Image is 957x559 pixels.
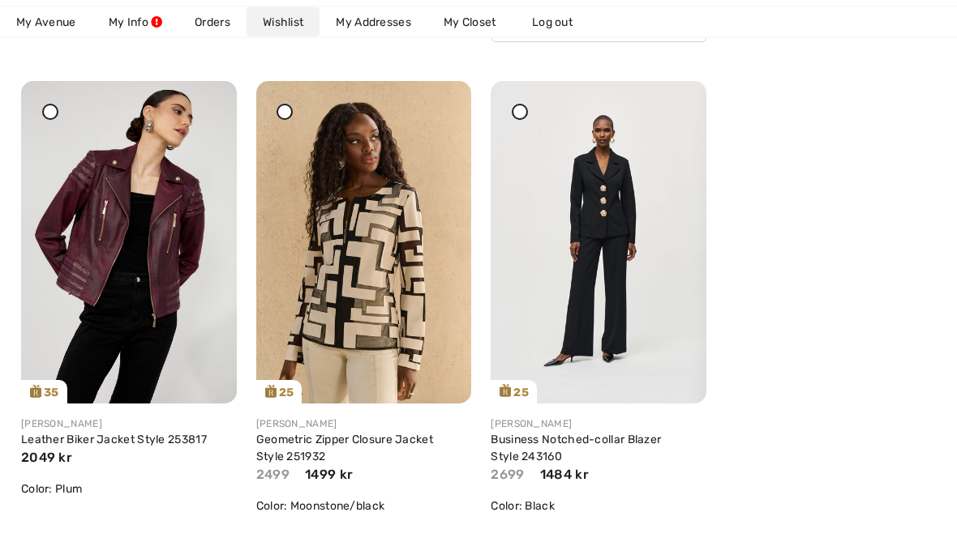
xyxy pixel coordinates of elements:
[427,7,513,37] a: My Closet
[256,82,472,404] img: joseph-ribkoff-jackets-blazers-moonstone-black_251932_1_a8c5_search.jpg
[491,417,706,432] div: [PERSON_NAME]
[21,481,237,498] div: Color: Plum
[21,82,237,404] a: 35
[16,14,76,31] span: My Avenue
[305,467,353,483] span: 1499 kr
[256,433,433,464] a: Geometric Zipper Closure Jacket Style 251932
[21,433,207,447] a: Leather Biker Jacket Style 253817
[491,498,706,515] div: Color: Black
[92,7,178,37] a: My Info
[320,7,427,37] a: My Addresses
[540,467,589,483] span: 1484 kr
[256,417,472,432] div: [PERSON_NAME]
[247,7,320,37] a: Wishlist
[21,450,72,466] span: 2049 kr
[256,467,290,483] span: 2499
[256,498,472,515] div: Color: Moonstone/black
[21,82,237,404] img: frank-lyman-jackets-blazers-plum_253817_3_6cb7_search.jpg
[516,7,605,37] a: Log out
[256,82,472,404] a: 25
[491,82,706,404] a: 25
[491,82,706,404] img: joseph-ribkoff-jackets-blazers-black_2431601_1621_search.jpg
[491,433,661,464] a: Business Notched-collar Blazer Style 243160
[21,417,237,432] div: [PERSON_NAME]
[178,7,247,37] a: Orders
[491,467,524,483] span: 2699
